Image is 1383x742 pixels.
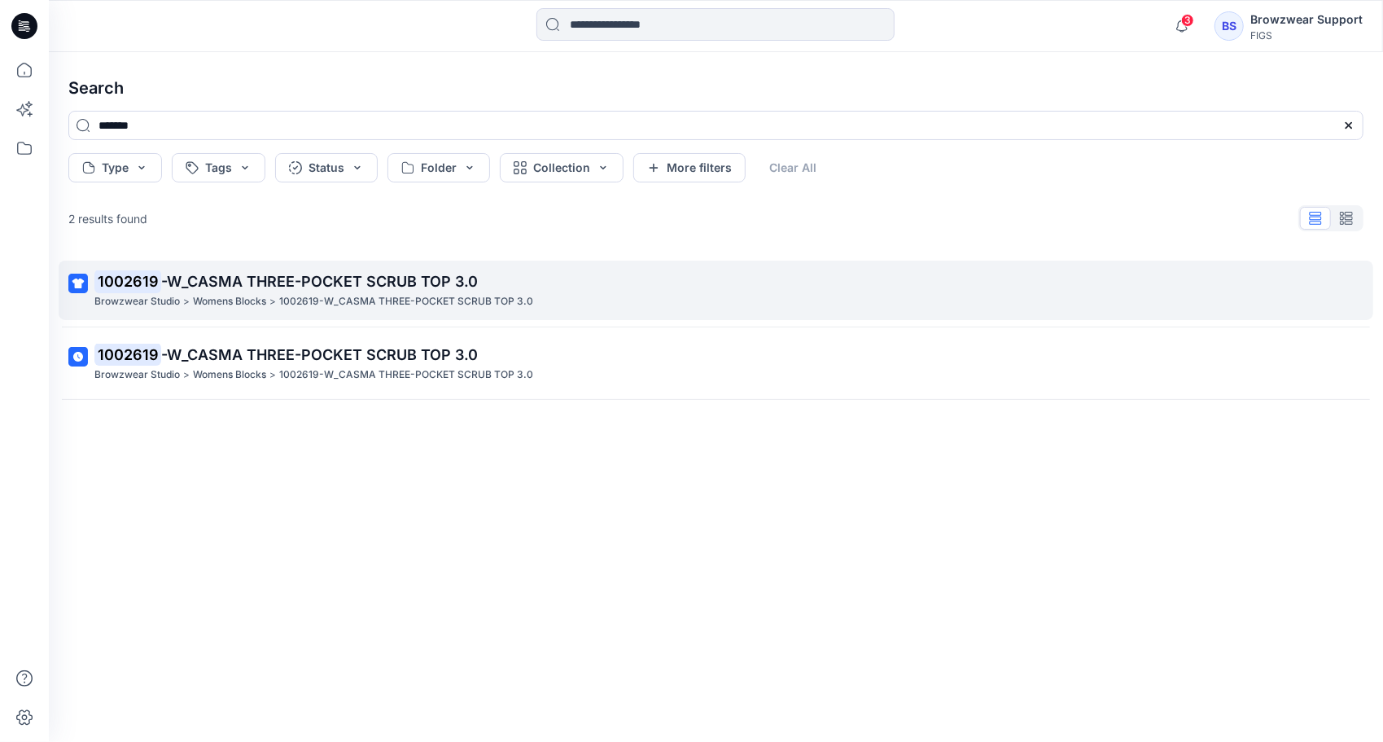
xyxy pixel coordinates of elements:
[94,343,161,366] mark: 1002619
[94,367,180,384] p: Browzwear Studio
[275,153,378,182] button: Status
[1250,29,1363,42] div: FIGS
[279,367,533,384] p: 1002619-W_CASMA THREE-POCKET SCRUB TOP 3.0
[387,153,490,182] button: Folder
[633,153,746,182] button: More filters
[1181,14,1194,27] span: 3
[161,273,478,290] span: -W_CASMA THREE-POCKET SCRUB TOP 3.0
[161,346,478,363] span: -W_CASMA THREE-POCKET SCRUB TOP 3.0
[269,367,276,384] p: >
[183,293,190,310] p: >
[68,210,147,227] p: 2 results found
[55,65,1376,111] h4: Search
[500,153,624,182] button: Collection
[59,261,1373,320] a: 1002619-W_CASMA THREE-POCKET SCRUB TOP 3.0Browzwear Studio>Womens Blocks>1002619-W_CASMA THREE-PO...
[94,270,161,292] mark: 1002619
[1250,10,1363,29] div: Browzwear Support
[172,153,265,182] button: Tags
[279,293,533,310] p: 1002619-W_CASMA THREE-POCKET SCRUB TOP 3.0
[1215,11,1244,41] div: BS
[269,293,276,310] p: >
[193,367,266,384] p: Womens Blocks
[183,367,190,384] p: >
[68,153,162,182] button: Type
[59,334,1373,393] a: 1002619-W_CASMA THREE-POCKET SCRUB TOP 3.0Browzwear Studio>Womens Blocks>1002619-W_CASMA THREE-PO...
[193,293,266,310] p: Womens Blocks
[94,293,180,310] p: Browzwear Studio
